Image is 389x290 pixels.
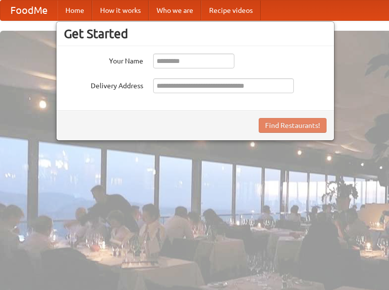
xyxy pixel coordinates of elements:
[0,0,57,20] a: FoodMe
[64,54,143,66] label: Your Name
[259,118,327,133] button: Find Restaurants!
[149,0,201,20] a: Who we are
[64,26,327,41] h3: Get Started
[57,0,92,20] a: Home
[92,0,149,20] a: How it works
[64,78,143,91] label: Delivery Address
[201,0,261,20] a: Recipe videos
